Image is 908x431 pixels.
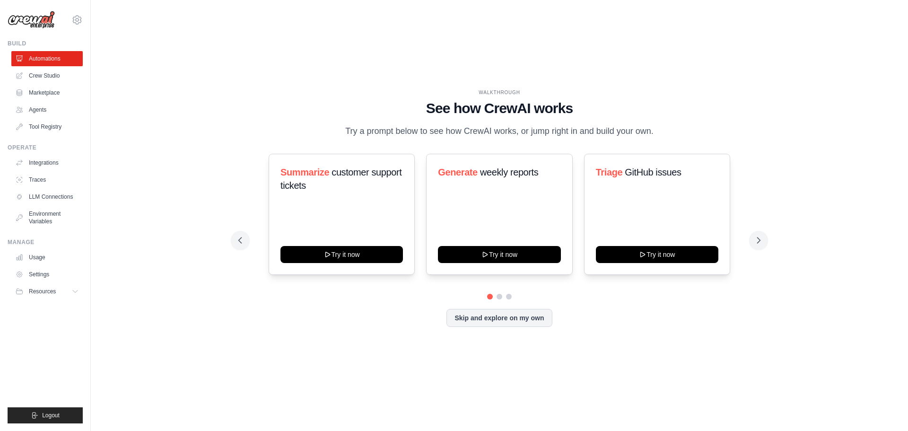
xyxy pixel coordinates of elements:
[29,288,56,295] span: Resources
[11,68,83,83] a: Crew Studio
[438,167,478,177] span: Generate
[8,11,55,29] img: Logo
[11,51,83,66] a: Automations
[8,40,83,47] div: Build
[280,246,403,263] button: Try it now
[11,119,83,134] a: Tool Registry
[11,189,83,204] a: LLM Connections
[11,267,83,282] a: Settings
[11,155,83,170] a: Integrations
[480,167,538,177] span: weekly reports
[238,100,760,117] h1: See how CrewAI works
[280,167,329,177] span: Summarize
[8,238,83,246] div: Manage
[280,167,402,191] span: customer support tickets
[11,172,83,187] a: Traces
[446,309,552,327] button: Skip and explore on my own
[11,206,83,229] a: Environment Variables
[596,167,623,177] span: Triage
[340,124,658,138] p: Try a prompt below to see how CrewAI works, or jump right in and build your own.
[8,407,83,423] button: Logout
[11,102,83,117] a: Agents
[438,246,560,263] button: Try it now
[8,144,83,151] div: Operate
[42,412,60,419] span: Logout
[11,250,83,265] a: Usage
[625,167,681,177] span: GitHub issues
[11,85,83,100] a: Marketplace
[11,284,83,299] button: Resources
[596,246,718,263] button: Try it now
[238,89,760,96] div: WALKTHROUGH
